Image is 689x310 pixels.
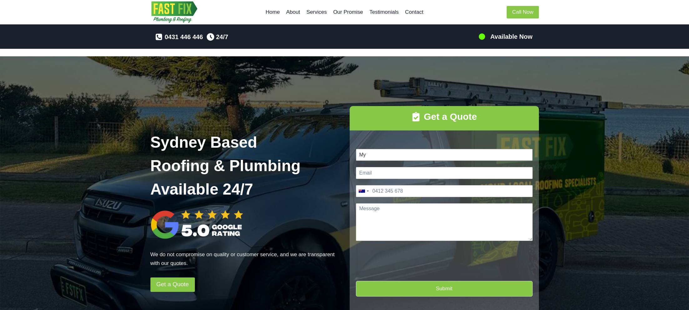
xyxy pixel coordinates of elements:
a: Call Now [507,6,539,19]
input: Email [356,167,533,179]
nav: Primary Navigation [262,5,427,20]
button: Submit [356,281,533,296]
p: We do not compromise on quality or customer service, and we are transparent with our quotes. [150,250,340,267]
h1: Sydney Based Roofing & Plumbing Available 24/7 [150,131,340,201]
a: 0431 446 446 [155,32,203,42]
h5: Available Now [490,32,533,41]
a: Home [262,5,283,20]
iframe: reCAPTCHA [356,247,451,294]
input: Phone [356,185,533,197]
a: Services [303,5,330,20]
span: Get a Quote [156,280,189,289]
strong: Get a Quote [424,111,477,122]
a: About [283,5,303,20]
a: Get a Quote [150,277,195,292]
img: 100-percents.png [478,33,486,40]
input: Name [356,149,533,161]
a: Contact [402,5,427,20]
span: 24/7 [216,32,228,42]
a: Our Promise [330,5,366,20]
a: Testimonials [366,5,402,20]
span: 0431 446 446 [165,32,203,42]
button: Selected country [356,185,371,197]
